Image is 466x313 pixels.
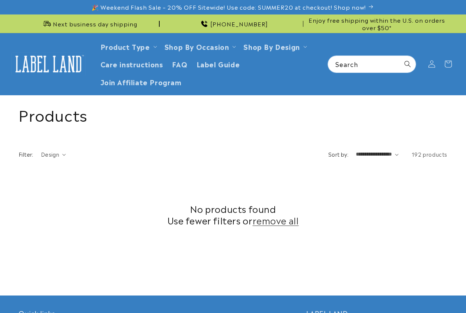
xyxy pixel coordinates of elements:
[53,20,137,28] span: Next business day shipping
[96,73,186,90] a: Join Affiliate Program
[412,150,447,158] span: 192 products
[19,105,447,124] h1: Products
[163,15,304,33] div: Announcement
[9,49,89,78] a: Label Land
[96,55,167,73] a: Care instructions
[172,60,188,68] span: FAQ
[306,15,447,33] div: Announcement
[19,203,447,226] h2: No products found Use fewer filters or
[210,20,268,28] span: [PHONE_NUMBER]
[306,16,447,31] span: Enjoy free shipping within the U.S. on orders over $50*
[19,15,160,33] div: Announcement
[253,214,299,226] a: remove all
[167,55,192,73] a: FAQ
[41,150,66,158] summary: Design (0 selected)
[328,150,348,158] label: Sort by:
[100,77,182,86] span: Join Affiliate Program
[197,60,240,68] span: Label Guide
[11,52,86,76] img: Label Land
[41,150,59,158] span: Design
[160,38,239,55] summary: Shop By Occasion
[92,3,366,11] span: 🎉 Weekend Flash Sale – 20% OFF Sitewide! Use code: SUMMER20 at checkout! Shop now!
[243,41,300,51] a: Shop By Design
[100,41,150,51] a: Product Type
[19,150,33,158] h2: Filter:
[239,38,310,55] summary: Shop By Design
[192,55,245,73] a: Label Guide
[100,60,163,68] span: Care instructions
[399,56,416,72] button: Search
[96,38,160,55] summary: Product Type
[165,42,229,51] span: Shop By Occasion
